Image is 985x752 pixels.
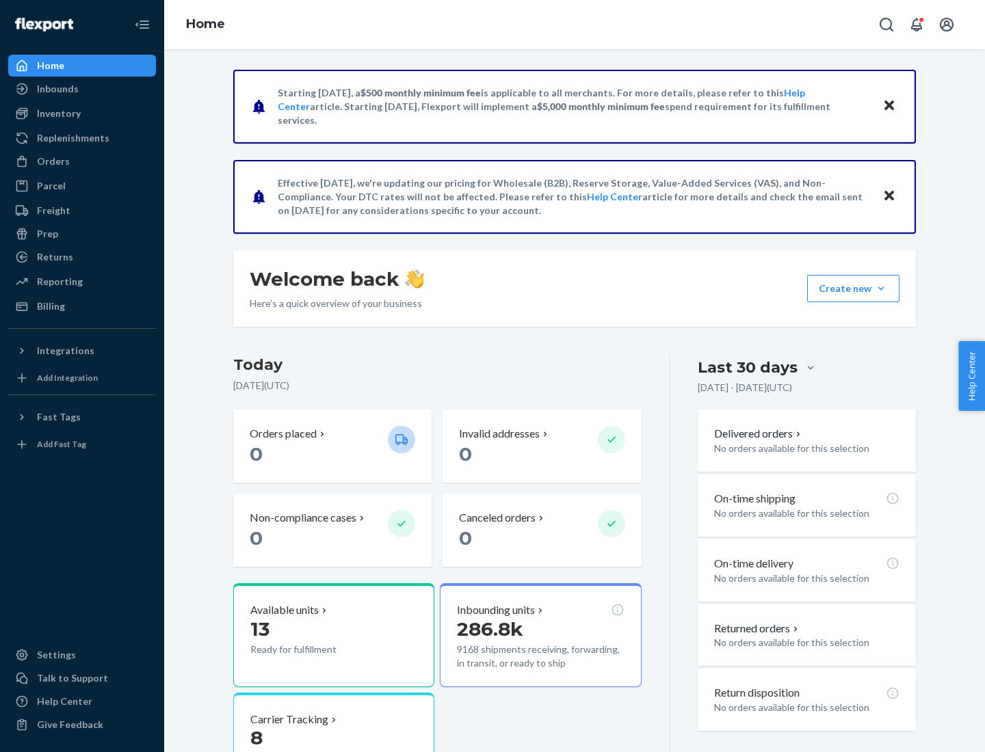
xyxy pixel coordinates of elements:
[233,379,642,392] p: [DATE] ( UTC )
[698,357,798,378] div: Last 30 days
[8,340,156,362] button: Integrations
[37,179,66,193] div: Parcel
[8,367,156,389] a: Add Integration
[233,409,432,483] button: Orders placed 0
[186,16,225,31] a: Home
[250,297,424,310] p: Here’s a quick overview of your business
[459,510,536,526] p: Canceled orders
[8,271,156,293] a: Reporting
[233,583,434,687] button: Available units13Ready for fulfillment
[459,426,540,442] p: Invalid addresses
[8,714,156,736] button: Give Feedback
[8,103,156,124] a: Inventory
[443,494,641,567] button: Canceled orders 0
[8,406,156,428] button: Fast Tags
[360,87,481,98] span: $500 monthly minimum fee
[37,372,98,384] div: Add Integration
[37,82,79,96] div: Inbounds
[250,643,377,656] p: Ready for fulfillment
[807,275,899,302] button: Create new
[129,11,156,38] button: Close Navigation
[37,59,64,72] div: Home
[714,572,899,585] p: No orders available for this selection
[250,726,263,749] span: 8
[175,5,236,44] ol: breadcrumbs
[8,55,156,77] a: Home
[8,223,156,245] a: Prep
[37,344,94,358] div: Integrations
[405,269,424,288] img: hand-wave emoji
[8,78,156,100] a: Inbounds
[250,712,328,727] p: Carrier Tracking
[8,690,156,712] a: Help Center
[903,11,930,38] button: Open notifications
[443,409,641,483] button: Invalid addresses 0
[37,671,108,685] div: Talk to Support
[8,295,156,317] a: Billing
[250,426,317,442] p: Orders placed
[714,636,899,649] p: No orders available for this selection
[250,617,270,641] span: 13
[714,621,801,636] button: Returned orders
[457,617,523,641] span: 286.8k
[714,556,793,572] p: On-time delivery
[8,644,156,666] a: Settings
[457,643,624,670] p: 9168 shipments receiving, forwarding, in transit, or ready to ship
[37,438,86,450] div: Add Fast Tag
[37,131,109,145] div: Replenishments
[457,602,535,618] p: Inbounding units
[880,187,898,206] button: Close
[714,701,899,714] p: No orders available for this selection
[587,191,642,202] a: Help Center
[250,442,263,466] span: 0
[278,86,869,127] p: Starting [DATE], a is applicable to all merchants. For more details, please refer to this article...
[15,18,73,31] img: Flexport logo
[250,526,263,550] span: 0
[958,341,985,411] button: Help Center
[37,718,103,731] div: Give Feedback
[459,442,472,466] span: 0
[8,433,156,455] a: Add Fast Tag
[37,155,70,168] div: Orders
[250,602,319,618] p: Available units
[714,426,804,442] button: Delivered orders
[250,510,356,526] p: Non-compliance cases
[714,442,899,455] p: No orders available for this selection
[714,507,899,520] p: No orders available for this selection
[37,299,65,313] div: Billing
[8,667,156,689] a: Talk to Support
[37,648,76,662] div: Settings
[250,267,424,291] h1: Welcome back
[37,410,81,424] div: Fast Tags
[8,246,156,268] a: Returns
[873,11,900,38] button: Open Search Box
[37,107,81,120] div: Inventory
[37,250,73,264] div: Returns
[714,685,800,701] p: Return disposition
[537,100,665,112] span: $5,000 monthly minimum fee
[233,354,642,376] h3: Today
[8,200,156,221] a: Freight
[37,204,70,217] div: Freight
[440,583,641,687] button: Inbounding units286.8k9168 shipments receiving, forwarding, in transit, or ready to ship
[37,275,83,288] div: Reporting
[8,150,156,172] a: Orders
[8,127,156,149] a: Replenishments
[37,227,58,241] div: Prep
[459,526,472,550] span: 0
[233,494,432,567] button: Non-compliance cases 0
[933,11,960,38] button: Open account menu
[880,96,898,116] button: Close
[278,176,869,217] p: Effective [DATE], we're updating our pricing for Wholesale (B2B), Reserve Storage, Value-Added Se...
[714,491,796,507] p: On-time shipping
[8,175,156,197] a: Parcel
[698,381,792,394] p: [DATE] - [DATE] ( UTC )
[37,695,92,708] div: Help Center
